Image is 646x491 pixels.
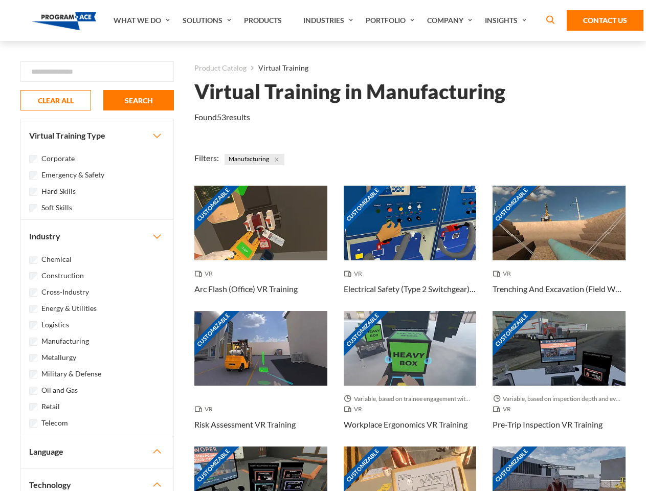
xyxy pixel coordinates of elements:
button: CLEAR ALL [20,90,91,110]
span: Variable, based on inspection depth and event interaction. [493,394,626,404]
span: Manufacturing [225,154,284,165]
h3: Arc Flash (Office) VR Training [194,283,298,295]
img: Program-Ace [32,12,97,30]
button: Virtual Training Type [21,119,173,152]
h3: Pre-Trip Inspection VR Training [493,418,603,431]
h3: Electrical Safety (Type 2 Switchgear) VR Training [344,283,477,295]
label: Energy & Utilities [41,303,97,314]
label: Emergency & Safety [41,169,104,181]
input: Retail [29,403,37,411]
label: Soft Skills [41,202,72,213]
a: Customizable Thumbnail - Electrical Safety (Type 2 Switchgear) VR Training VR Electrical Safety (... [344,186,477,311]
a: Customizable Thumbnail - Workplace Ergonomics VR Training Variable, based on trainee engagement w... [344,311,477,447]
h1: Virtual Training in Manufacturing [194,83,505,101]
label: Oil and Gas [41,385,78,396]
span: Variable, based on trainee engagement with exercises. [344,394,477,404]
label: Logistics [41,319,69,330]
span: VR [344,269,366,279]
input: Soft Skills [29,204,37,212]
input: Construction [29,272,37,280]
span: VR [344,404,366,414]
input: Corporate [29,155,37,163]
span: Filters: [194,153,219,163]
a: Customizable Thumbnail - Arc Flash (Office) VR Training VR Arc Flash (Office) VR Training [194,186,327,311]
label: Chemical [41,254,72,265]
span: VR [493,404,515,414]
label: Metallurgy [41,352,76,363]
input: Cross-Industry [29,288,37,297]
li: Virtual Training [247,61,308,75]
a: Contact Us [567,10,643,31]
em: 53 [217,112,226,122]
button: Close [271,154,282,165]
nav: breadcrumb [194,61,626,75]
a: Product Catalog [194,61,247,75]
a: Customizable Thumbnail - Risk Assessment VR Training VR Risk Assessment VR Training [194,311,327,447]
input: Energy & Utilities [29,305,37,313]
button: Language [21,435,173,468]
span: VR [493,269,515,279]
label: Hard Skills [41,186,76,197]
input: Telecom [29,419,37,428]
label: Construction [41,270,84,281]
label: Telecom [41,417,68,429]
input: Chemical [29,256,37,264]
span: VR [194,404,217,414]
button: Industry [21,220,173,253]
input: Oil and Gas [29,387,37,395]
input: Logistics [29,321,37,329]
input: Metallurgy [29,354,37,362]
input: Military & Defense [29,370,37,378]
label: Retail [41,401,60,412]
a: Customizable Thumbnail - Pre-Trip Inspection VR Training Variable, based on inspection depth and ... [493,311,626,447]
h3: Risk Assessment VR Training [194,418,296,431]
label: Military & Defense [41,368,101,380]
span: VR [194,269,217,279]
h3: Trenching And Excavation (Field Work) VR Training [493,283,626,295]
input: Hard Skills [29,188,37,196]
label: Cross-Industry [41,286,89,298]
label: Manufacturing [41,336,89,347]
input: Manufacturing [29,338,37,346]
input: Emergency & Safety [29,171,37,180]
p: Found results [194,111,250,123]
label: Corporate [41,153,75,164]
a: Customizable Thumbnail - Trenching And Excavation (Field Work) VR Training VR Trenching And Excav... [493,186,626,311]
h3: Workplace Ergonomics VR Training [344,418,467,431]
